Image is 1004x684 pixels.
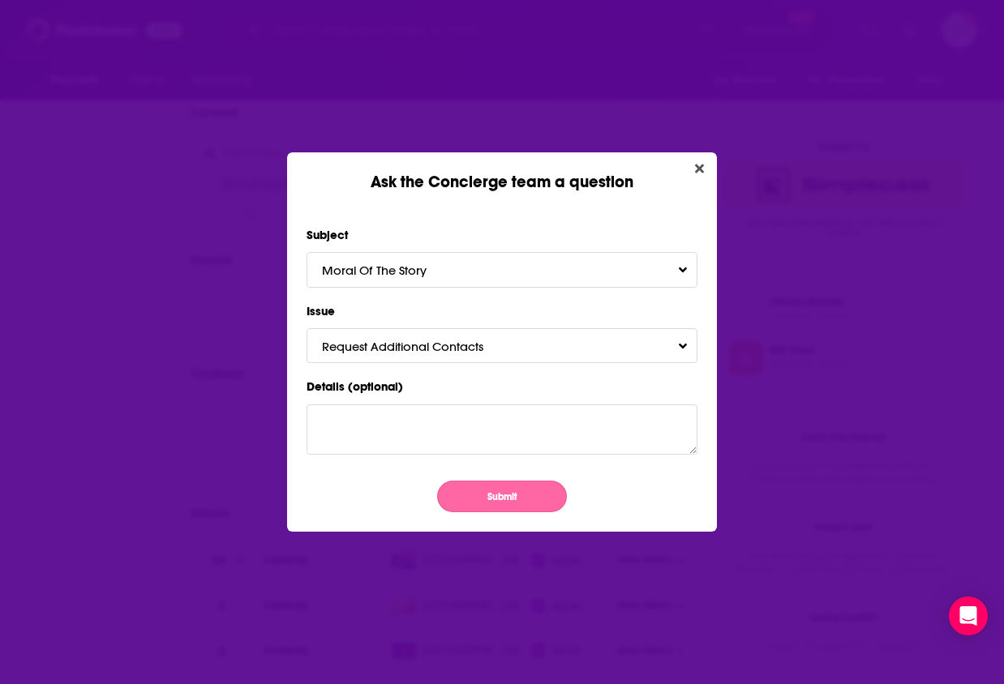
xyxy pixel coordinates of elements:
button: Submit [437,481,567,512]
div: Open Intercom Messenger [949,596,988,635]
label: Details (optional) [307,376,697,397]
div: Ask the Concierge team a question [287,152,717,192]
label: Subject [307,224,697,246]
button: Request Additional ContactsToggle Pronoun Dropdown [307,328,697,363]
span: Request Additional Contacts [322,339,516,354]
span: Moral Of The Story [322,263,459,278]
button: Close [689,159,710,179]
label: Issue [307,301,697,322]
button: Moral Of The StoryToggle Pronoun Dropdown [307,252,697,287]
